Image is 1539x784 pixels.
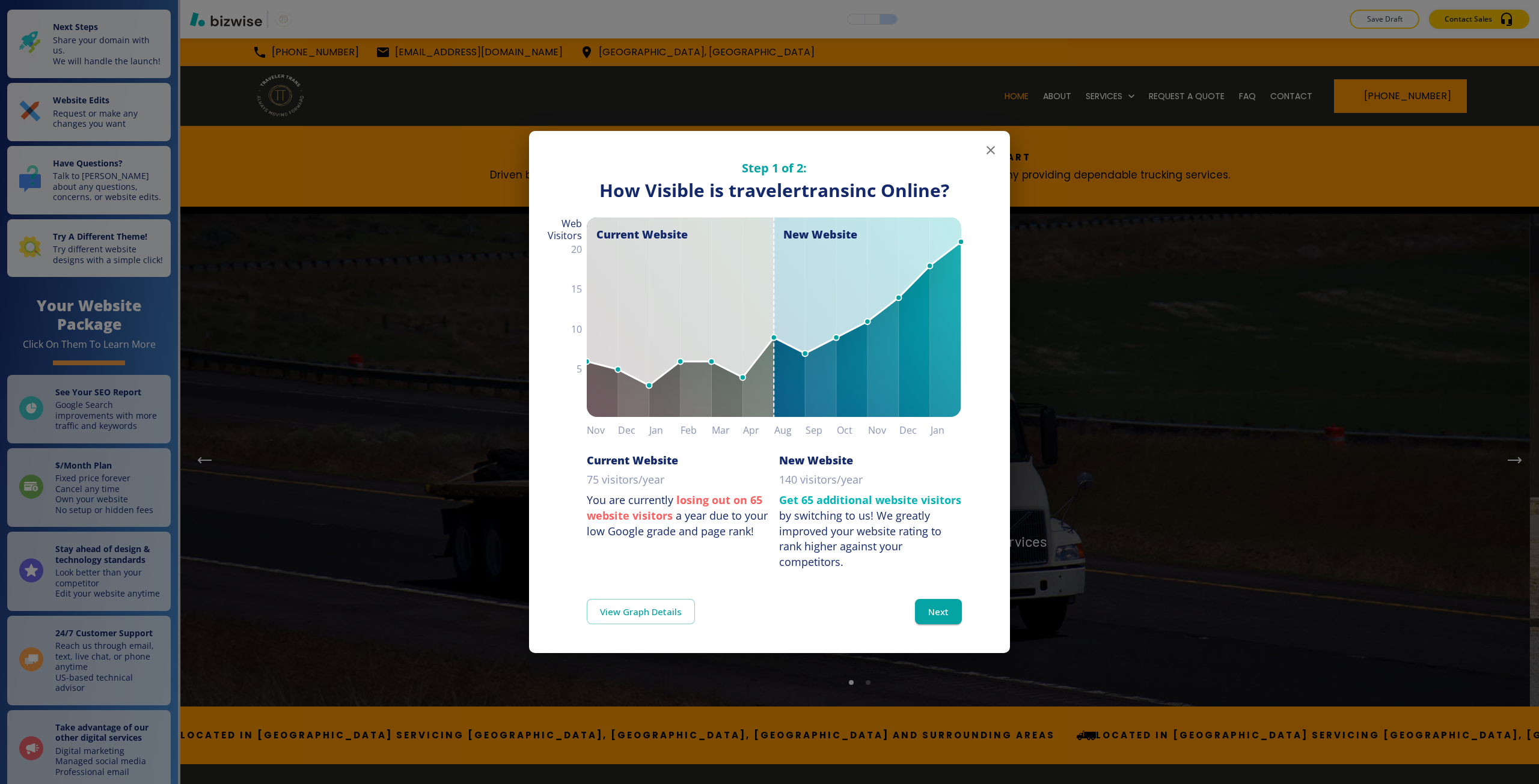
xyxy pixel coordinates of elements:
[806,422,837,439] h6: Sep
[681,422,712,439] h6: Feb
[779,472,863,488] p: 140 visitors/year
[931,422,962,439] h6: Jan
[587,472,664,488] p: 75 visitors/year
[712,422,743,439] h6: Mar
[618,422,649,439] h6: Dec
[587,453,678,467] h6: Current Website
[774,422,806,439] h6: Aug
[649,422,681,439] h6: Jan
[899,422,931,439] h6: Dec
[779,493,961,507] strong: Get 65 additional website visitors
[587,422,618,439] h6: Nov
[779,493,962,570] p: by switching to us!
[587,493,762,523] strong: losing out on 65 website visitors
[868,422,899,439] h6: Nov
[915,599,962,624] button: Next
[779,453,853,467] h6: New Website
[587,599,695,624] a: View Graph Details
[837,422,868,439] h6: Oct
[587,493,769,539] p: You are currently a year due to your low Google grade and page rank!
[779,508,941,569] div: We greatly improved your website rating to rank higher against your competitors.
[743,422,774,439] h6: Apr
